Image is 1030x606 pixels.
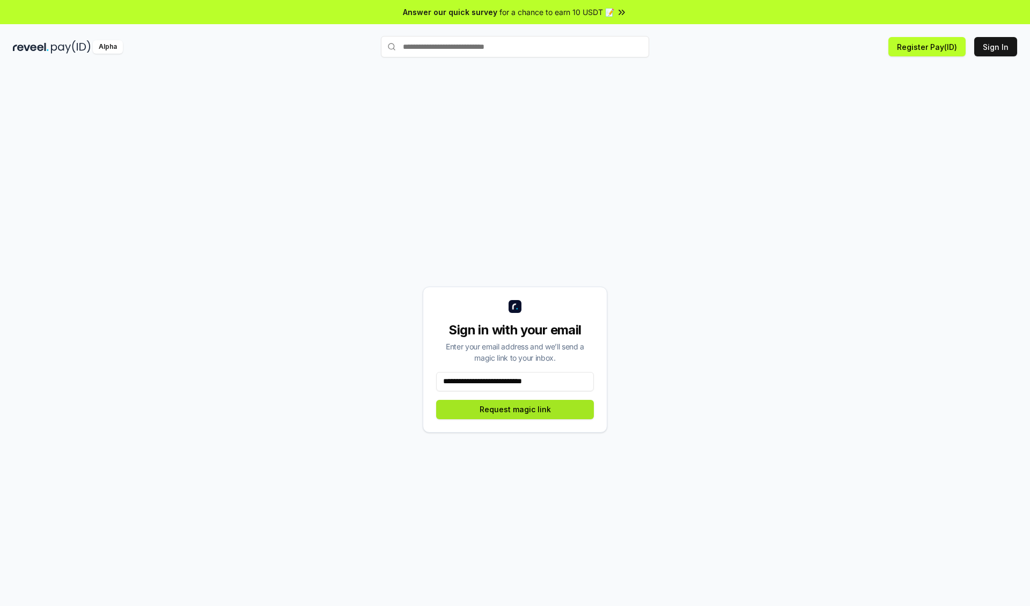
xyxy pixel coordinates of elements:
button: Register Pay(ID) [888,37,966,56]
span: for a chance to earn 10 USDT 📝 [499,6,614,18]
div: Sign in with your email [436,322,594,339]
span: Answer our quick survey [403,6,497,18]
img: logo_small [509,300,521,313]
button: Request magic link [436,400,594,419]
div: Alpha [93,40,123,54]
img: reveel_dark [13,40,49,54]
img: pay_id [51,40,91,54]
button: Sign In [974,37,1017,56]
div: Enter your email address and we’ll send a magic link to your inbox. [436,341,594,363]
